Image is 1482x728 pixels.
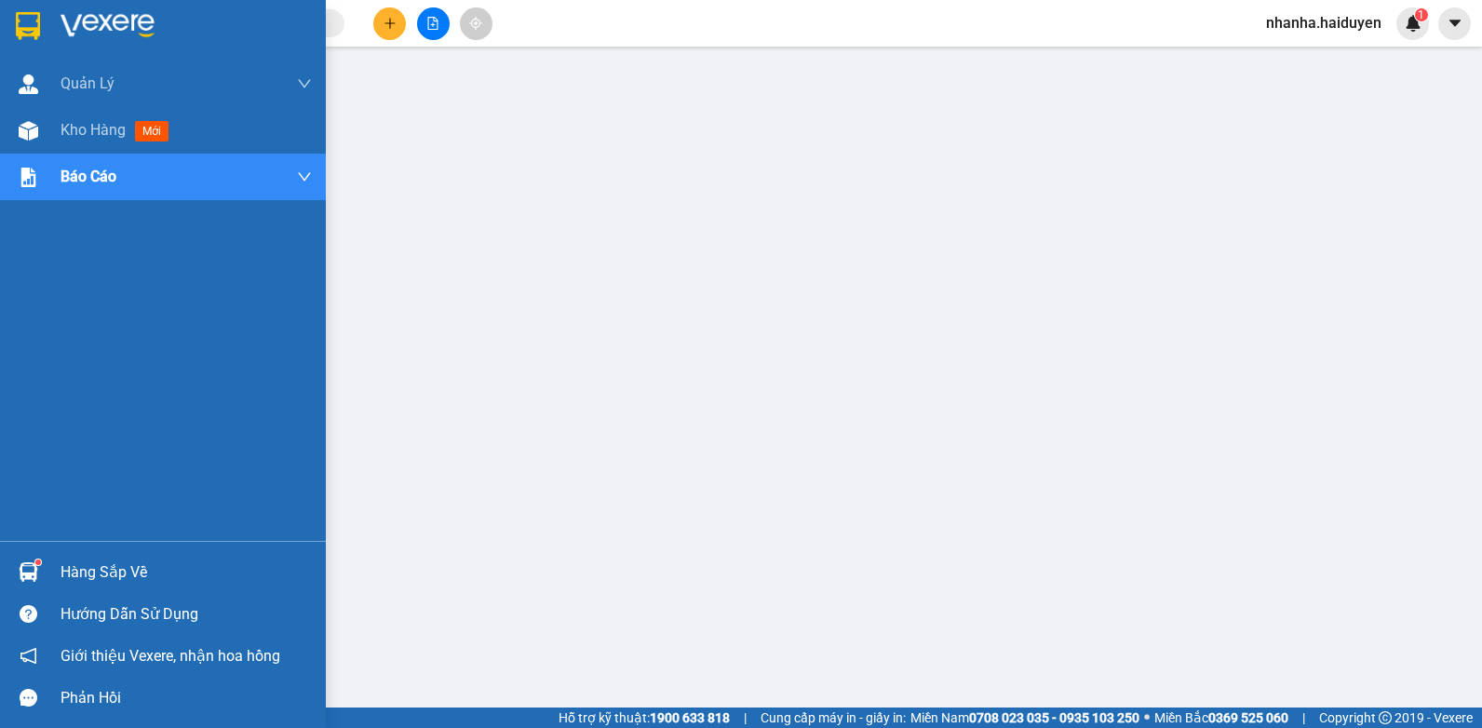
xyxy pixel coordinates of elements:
sup: 1 [1415,8,1428,21]
span: copyright [1379,711,1392,724]
sup: 1 [35,559,41,565]
span: notification [20,647,37,665]
button: aim [460,7,492,40]
span: down [297,76,312,91]
button: plus [373,7,406,40]
span: file-add [426,17,439,30]
span: Miền Bắc [1154,708,1288,728]
span: nhanha.haiduyen [1251,11,1396,34]
span: Quản Lý [61,72,115,95]
span: question-circle [20,605,37,623]
img: warehouse-icon [19,121,38,141]
img: icon-new-feature [1405,15,1421,32]
span: Miền Nam [910,708,1139,728]
button: file-add [417,7,450,40]
span: down [297,169,312,184]
img: logo-vxr [16,12,40,40]
span: Kho hàng [61,121,126,139]
span: caret-down [1447,15,1463,32]
button: caret-down [1438,7,1471,40]
strong: 0369 525 060 [1208,710,1288,725]
strong: 0708 023 035 - 0935 103 250 [969,710,1139,725]
span: Hỗ trợ kỹ thuật: [559,708,730,728]
div: Hàng sắp về [61,559,312,586]
span: mới [135,121,168,142]
strong: 1900 633 818 [650,710,730,725]
img: warehouse-icon [19,74,38,94]
span: 1 [1418,8,1424,21]
span: | [1302,708,1305,728]
span: Cung cấp máy in - giấy in: [761,708,906,728]
span: plus [384,17,397,30]
img: warehouse-icon [19,562,38,582]
span: Giới thiệu Vexere, nhận hoa hồng [61,644,280,667]
span: Báo cáo [61,165,116,188]
span: message [20,689,37,707]
div: Phản hồi [61,684,312,712]
span: | [744,708,747,728]
span: aim [469,17,482,30]
div: Hướng dẫn sử dụng [61,600,312,628]
img: solution-icon [19,168,38,187]
span: ⚪️ [1144,714,1150,721]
